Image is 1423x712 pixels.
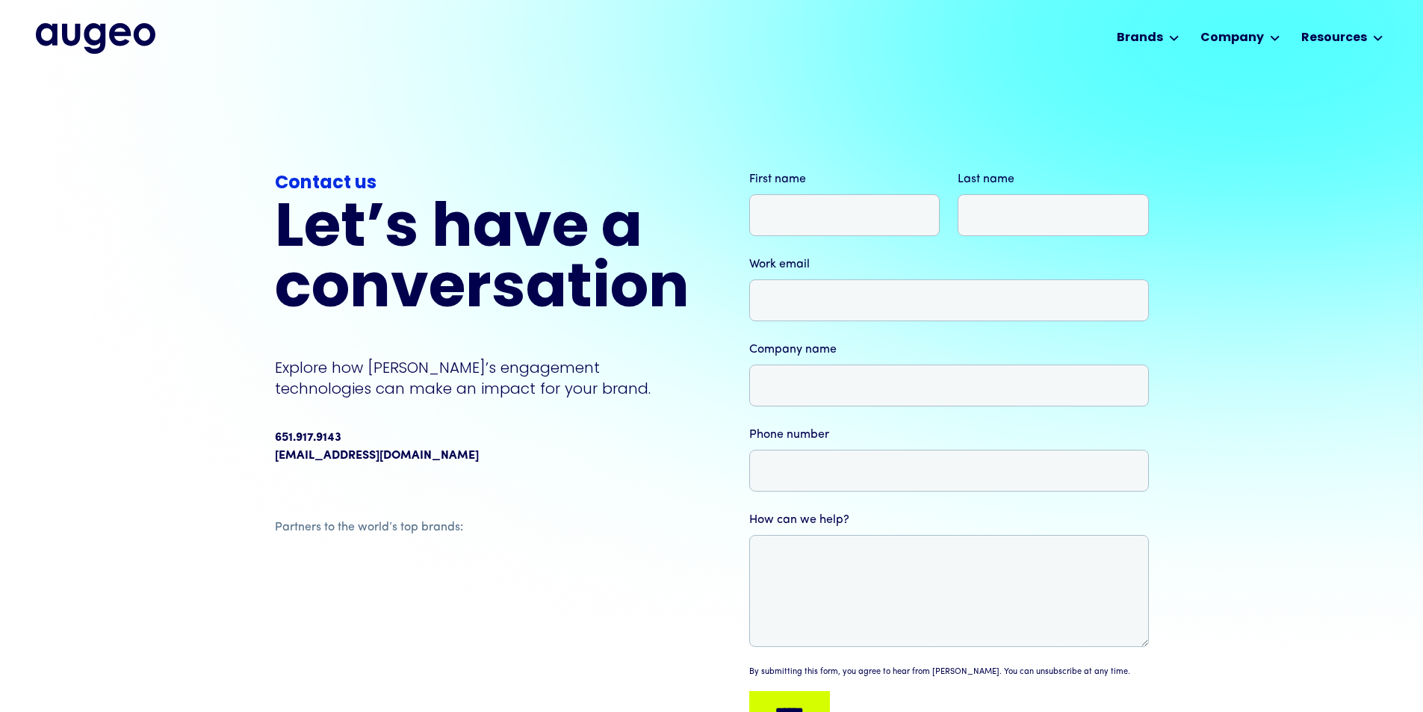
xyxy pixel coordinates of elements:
p: Explore how [PERSON_NAME]’s engagement technologies can make an impact for your brand. [275,357,689,399]
div: Resources [1301,29,1367,47]
a: home [36,23,155,53]
label: Work email [749,256,1149,273]
div: Contact us [275,170,689,197]
label: Phone number [749,426,1149,444]
div: Brands [1117,29,1163,47]
div: Partners to the world’s top brands: [275,518,463,536]
div: 651.917.9143 [275,429,341,447]
div: Company [1200,29,1264,47]
label: How can we help? [749,511,1149,529]
label: First name [749,170,940,188]
img: Augeo's full logo in midnight blue. [36,23,155,53]
div: By submitting this form, you agree to hear from [PERSON_NAME]. You can unsubscribe at any time. [749,666,1130,679]
label: Company name [749,341,1149,359]
h2: Let’s have a conversation [275,200,689,321]
a: [EMAIL_ADDRESS][DOMAIN_NAME] [275,447,479,465]
label: Last name [958,170,1149,188]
